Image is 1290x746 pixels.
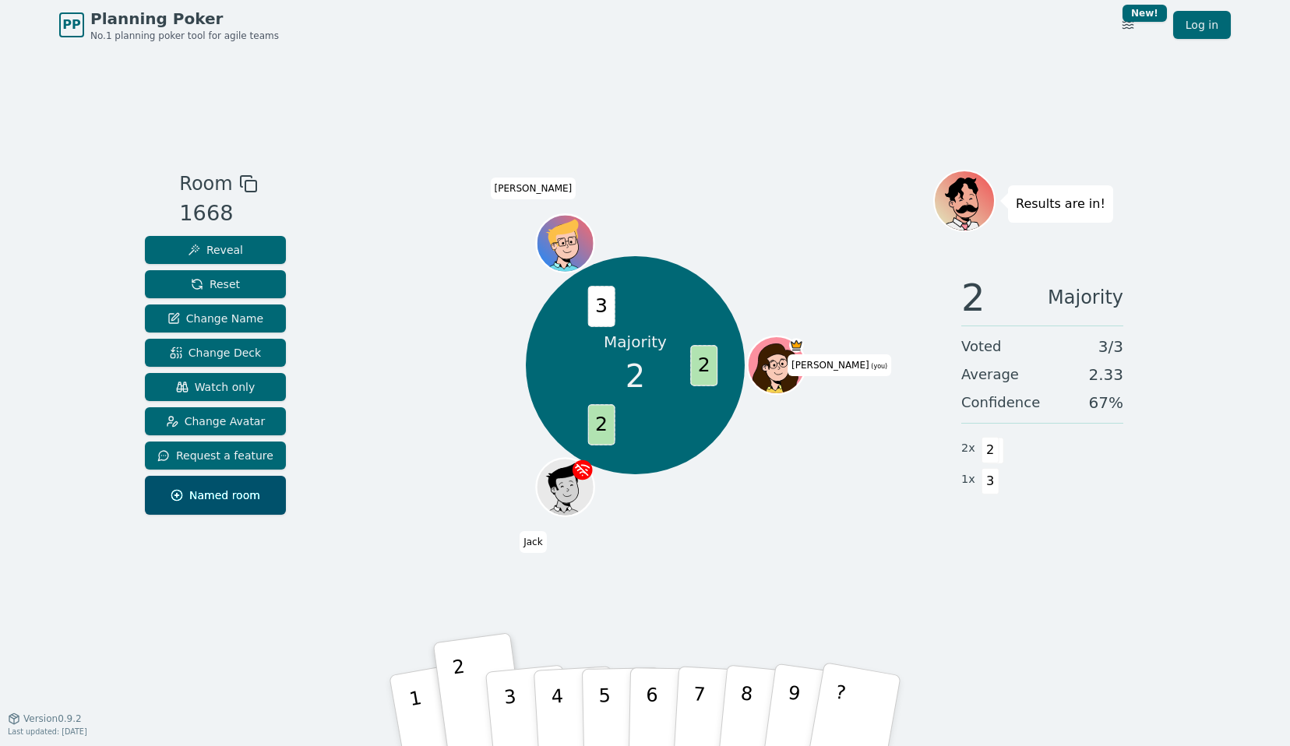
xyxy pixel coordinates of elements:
span: Version 0.9.2 [23,713,82,725]
button: Reset [145,270,286,298]
span: 2.33 [1088,364,1123,385]
span: 2 [587,404,615,445]
span: Planning Poker [90,8,279,30]
button: Version0.9.2 [8,713,82,725]
span: (you) [869,363,888,370]
div: New! [1123,5,1167,22]
span: 2 x [961,440,975,457]
span: Reveal [188,242,243,258]
a: PPPlanning PokerNo.1 planning poker tool for agile teams [59,8,279,42]
p: Results are in! [1016,193,1105,215]
span: 2 [982,437,999,463]
span: 3 / 3 [1098,336,1123,357]
span: Click to change your name [491,178,576,199]
span: 1 x [961,471,975,488]
a: Log in [1173,11,1231,39]
span: Last updated: [DATE] [8,727,87,736]
span: Request a feature [157,448,273,463]
span: Change Deck [170,345,261,361]
button: Change Deck [145,339,286,367]
span: Click to change your name [520,531,546,553]
button: Change Name [145,304,286,333]
span: Room [179,170,232,198]
span: Watch only [176,379,256,395]
span: 2 [961,279,985,316]
span: 2 [690,345,717,385]
span: Average [961,364,1019,385]
span: Click to change your name [788,354,891,376]
span: Zach is the host [789,338,804,353]
button: Reveal [145,236,286,264]
span: Reset [191,276,240,292]
button: New! [1114,11,1142,39]
button: Change Avatar [145,407,286,435]
span: Change Name [167,311,263,326]
span: 67 % [1089,392,1123,413]
p: Majority [604,331,667,353]
span: Voted [961,336,1002,357]
button: Request a feature [145,442,286,470]
span: PP [62,16,80,34]
div: 1668 [179,198,257,230]
button: Named room [145,476,286,515]
span: No.1 planning poker tool for agile teams [90,30,279,42]
span: 3 [982,468,999,494]
span: 2 [626,353,645,399]
span: Change Avatar [166,413,266,429]
span: 3 [587,286,615,326]
button: Click to change your avatar [749,338,803,392]
button: Watch only [145,373,286,401]
span: Named room [171,487,260,503]
p: 2 [451,656,474,741]
span: Majority [1048,279,1123,316]
span: Confidence [961,392,1040,413]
